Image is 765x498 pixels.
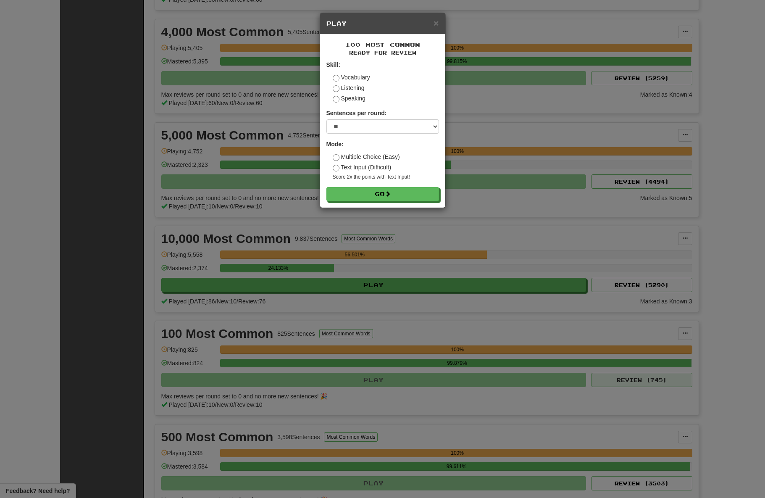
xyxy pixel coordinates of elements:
input: Speaking [333,96,339,103]
label: Multiple Choice (Easy) [333,153,400,161]
label: Vocabulary [333,73,370,82]
input: Vocabulary [333,75,339,82]
label: Text Input (Difficult) [333,163,392,171]
button: Go [326,187,439,201]
label: Listening [333,84,365,92]
input: Multiple Choice (Easy) [333,154,339,161]
label: Speaking [333,94,365,103]
small: Ready for Review [326,49,439,56]
input: Text Input (Difficult) [333,165,339,171]
strong: Skill: [326,61,340,68]
h5: Play [326,19,439,28]
span: × [434,18,439,28]
button: Close [434,18,439,27]
span: 100 Most Common [345,41,420,48]
input: Listening [333,85,339,92]
label: Sentences per round: [326,109,387,117]
small: Score 2x the points with Text Input ! [333,174,439,181]
strong: Mode: [326,141,344,148]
